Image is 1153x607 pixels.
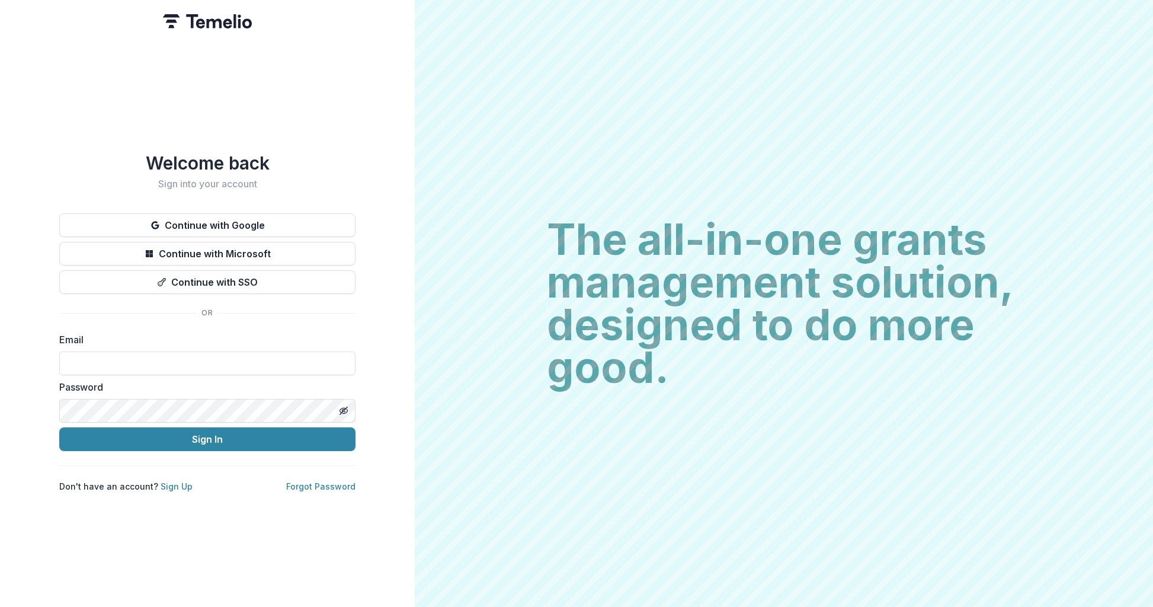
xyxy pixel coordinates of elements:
[59,427,355,451] button: Sign In
[163,14,252,28] img: Temelio
[286,481,355,491] a: Forgot Password
[59,380,348,394] label: Password
[59,333,348,347] label: Email
[59,152,355,174] h1: Welcome back
[59,242,355,266] button: Continue with Microsoft
[59,270,355,294] button: Continue with SSO
[59,480,193,493] p: Don't have an account?
[334,401,353,420] button: Toggle password visibility
[161,481,193,491] a: Sign Up
[59,213,355,237] button: Continue with Google
[59,178,355,190] h2: Sign into your account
